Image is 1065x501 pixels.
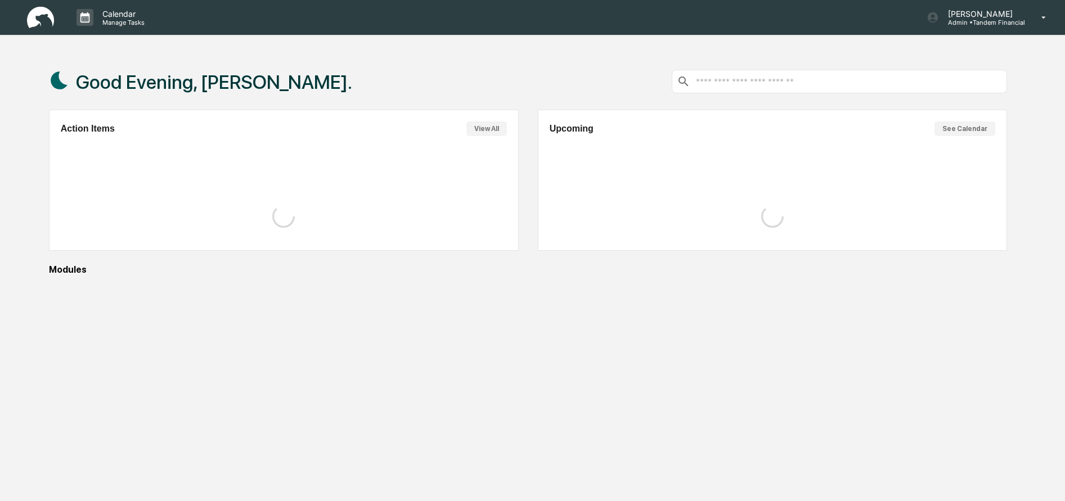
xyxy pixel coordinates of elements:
[76,71,352,93] h1: Good Evening, [PERSON_NAME].
[93,19,150,26] p: Manage Tasks
[61,124,115,134] h2: Action Items
[49,264,1008,275] div: Modules
[27,7,54,29] img: logo
[934,121,995,136] button: See Calendar
[550,124,594,134] h2: Upcoming
[939,19,1025,26] p: Admin • Tandem Financial
[466,121,507,136] button: View All
[939,9,1025,19] p: [PERSON_NAME]
[93,9,150,19] p: Calendar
